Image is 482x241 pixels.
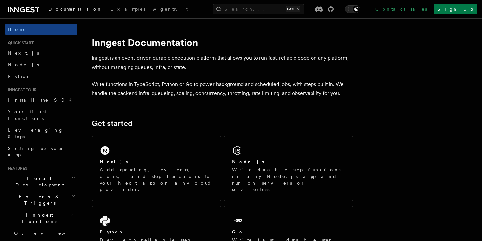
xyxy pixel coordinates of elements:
p: Write durable step functions in any Node.js app and run on servers or serverless. [232,167,345,193]
span: Setting up your app [8,146,64,157]
a: Python [5,71,77,82]
span: Examples [110,7,145,12]
button: Search...Ctrl+K [213,4,304,14]
button: Toggle dark mode [345,5,360,13]
span: Next.js [8,50,39,56]
a: Sign Up [434,4,477,14]
a: Examples [106,2,149,18]
a: Home [5,24,77,35]
span: Home [8,26,26,33]
h2: Go [232,229,244,235]
kbd: Ctrl+K [286,6,300,12]
span: Install the SDK [8,97,76,103]
span: Events & Triggers [5,193,71,206]
span: Leveraging Steps [8,127,63,139]
a: Node.jsWrite durable step functions in any Node.js app and run on servers or serverless. [224,136,353,201]
a: Documentation [45,2,106,18]
p: Inngest is an event-driven durable execution platform that allows you to run fast, reliable code ... [92,54,353,72]
a: AgentKit [149,2,192,18]
button: Local Development [5,172,77,191]
span: Python [8,74,32,79]
span: Node.js [8,62,39,67]
a: Leveraging Steps [5,124,77,142]
span: Overview [14,231,81,236]
h2: Python [100,229,124,235]
span: Inngest tour [5,88,37,93]
span: Quick start [5,40,34,46]
span: Your first Functions [8,109,47,121]
span: Documentation [48,7,102,12]
span: Features [5,166,27,171]
h1: Inngest Documentation [92,37,353,48]
a: Install the SDK [5,94,77,106]
p: Write functions in TypeScript, Python or Go to power background and scheduled jobs, with steps bu... [92,80,353,98]
span: AgentKit [153,7,188,12]
p: Add queueing, events, crons, and step functions to your Next app on any cloud provider. [100,167,213,193]
button: Events & Triggers [5,191,77,209]
a: Next.js [5,47,77,59]
h2: Next.js [100,158,128,165]
a: Node.js [5,59,77,71]
a: Get started [92,119,133,128]
a: Contact sales [371,4,431,14]
a: Setting up your app [5,142,77,161]
span: Local Development [5,175,71,188]
h2: Node.js [232,158,264,165]
a: Overview [11,227,77,239]
span: Inngest Functions [5,212,71,225]
button: Inngest Functions [5,209,77,227]
a: Your first Functions [5,106,77,124]
a: Next.jsAdd queueing, events, crons, and step functions to your Next app on any cloud provider. [92,136,221,201]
